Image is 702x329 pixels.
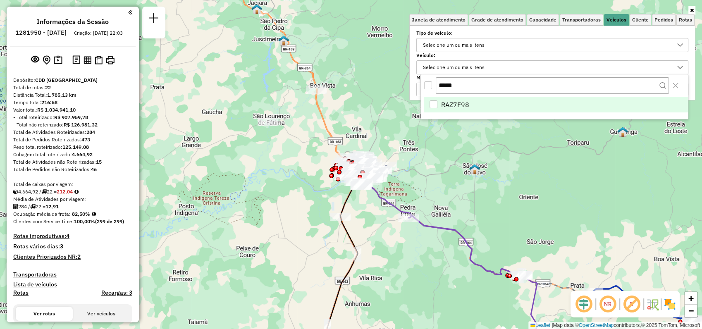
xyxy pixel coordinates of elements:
[45,84,51,91] strong: 22
[420,61,487,74] div: Selecione um ou mais itens
[104,54,116,66] button: Imprimir Rotas
[13,281,132,288] h4: Lista de veículos
[13,151,132,158] div: Cubagem total roteirizado:
[685,292,697,305] a: Zoom in
[13,195,132,203] div: Média de Atividades por viagem:
[13,253,132,260] h4: Clientes Priorizados NR:
[13,136,132,143] div: Total de Pedidos Roteirizados:
[13,243,132,250] h4: Rotas vários dias:
[469,164,480,174] img: SÃO JOSÉ DO POVO
[441,100,469,110] span: RAZ7F98
[47,92,76,98] strong: 1.785,13 km
[95,218,124,224] strong: (299 de 299)
[13,233,132,240] h4: Rotas improdutivas:
[278,35,289,46] img: JUSCIMEIRA
[66,232,69,240] strong: 4
[339,164,359,172] div: Atividade não roteirizada - Emporio e Convenienc
[146,10,162,29] a: Nova sessão e pesquisa
[29,53,41,67] button: Exibir sessão original
[529,17,556,22] span: Capacidade
[351,157,372,165] div: Atividade não roteirizada - JOAO DIAS SANTANA
[54,114,88,120] strong: R$ 907.959,78
[258,118,278,126] div: Atividade não roteirizada - AUTO POSTO KIMURA LT
[579,322,614,328] a: OpenStreetMap
[93,54,104,66] button: Visualizar Romaneio
[13,76,132,84] div: Depósito:
[528,322,702,329] div: Map data © contributors,© 2025 TomTom, Microsoft
[16,307,73,321] button: Ver rotas
[74,189,79,194] i: Meta Caixas/viagem: 222,69 Diferença: -10,65
[654,17,673,22] span: Pedidos
[72,151,93,157] strong: 4.664,92
[355,158,376,167] div: Atividade não roteirizada - DISTRIBUIDORA ARAGUA
[669,79,682,92] button: Close
[685,305,697,317] a: Zoom out
[41,189,47,194] i: Total de rotas
[646,298,659,311] img: Fluxo de ruas
[13,271,132,278] h4: Transportadoras
[354,159,375,167] div: Atividade não roteirizada - STAITON ALVES DE OLI
[688,293,694,303] span: +
[471,17,523,22] span: Grade de atendimento
[420,38,487,52] div: Selecione um ou mais itens
[663,298,676,311] img: Exibir/Ocultar setores
[416,52,688,59] label: Veículo:
[342,168,363,176] div: Atividade não roteirizada - EDSON MARTINS DA BAR
[37,107,76,113] strong: R$ 1.034.941,10
[365,168,386,176] div: Atividade não roteirizada - LK ESPETO E CIA
[13,99,132,106] div: Tempo total:
[45,203,59,210] strong: 12,91
[74,218,95,224] strong: 100,00%
[77,253,81,260] strong: 2
[606,17,626,22] span: Veículos
[13,181,132,188] div: Total de caixas por viagem:
[251,4,262,14] img: PA - Jaciara
[13,189,18,194] i: Cubagem total roteirizado
[688,305,694,316] span: −
[13,121,132,129] div: - Total não roteirizado:
[617,126,628,137] img: GUIRATINGA
[421,97,688,113] ul: Option List
[30,204,36,209] i: Total de rotas
[57,188,73,195] strong: 212,04
[13,106,132,114] div: Valor total:
[13,114,132,121] div: - Total roteirizado:
[13,289,29,296] h4: Rotas
[622,294,642,314] span: Exibir rótulo
[598,294,618,314] span: Ocultar NR
[13,129,132,136] div: Total de Atividades Roteirizadas:
[13,84,132,91] div: Total de rotas:
[71,54,82,67] button: Logs desbloquear sessão
[41,99,57,105] strong: 216:58
[13,204,18,209] i: Total de Atividades
[128,7,132,17] a: Clique aqui para minimizar o painel
[13,218,74,224] span: Clientes com Service Time:
[424,97,688,113] li: RAZ7F98
[552,322,553,328] span: |
[13,166,132,173] div: Total de Pedidos não Roteirizados:
[562,17,601,22] span: Transportadoras
[412,17,466,22] span: Janela de atendimento
[35,77,98,83] strong: CDD [GEOGRAPHIC_DATA]
[344,164,364,172] div: Atividade não roteirizada - ANTHONY PINHEIRO DA
[52,54,64,67] button: Painel de Sugestão
[424,81,432,89] div: All items unselected
[60,243,63,250] strong: 3
[365,168,386,176] div: Atividade não roteirizada - LEIDYANA TELES MACHA
[13,188,132,195] div: 4.664,92 / 22 =
[352,163,373,171] div: Atividade não roteirizada - Pedrinho convenienci
[64,122,98,128] strong: R$ 126.981,32
[73,307,130,321] button: Ver veículos
[72,211,90,217] strong: 82,50%
[688,6,695,15] a: Ocultar filtros
[13,91,132,99] div: Distância Total:
[632,17,649,22] span: Cliente
[13,158,132,166] div: Total de Atividades não Roteirizadas:
[574,294,594,314] span: Ocultar deslocamento
[13,143,132,151] div: Peso total roteirizado:
[679,17,692,22] span: Rotas
[92,212,96,217] em: Média calculada utilizando a maior ocupação (%Peso ou %Cubagem) de cada rota da sessão. Rotas cro...
[15,29,67,36] h6: 1281950 - [DATE]
[416,74,688,81] label: Motorista:
[41,54,52,67] button: Centralizar mapa no depósito ou ponto de apoio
